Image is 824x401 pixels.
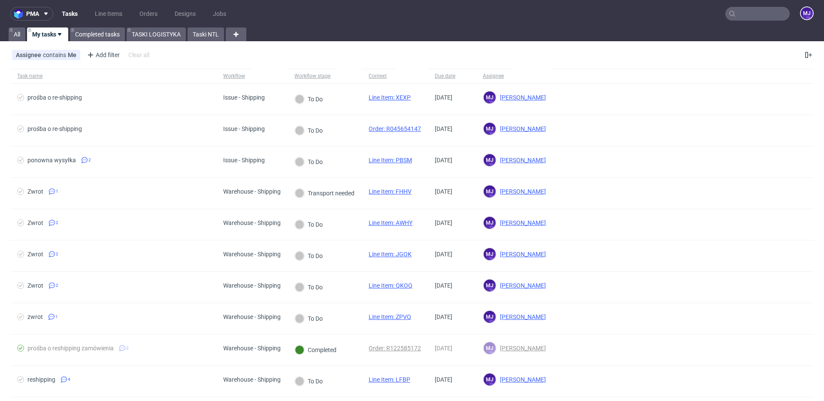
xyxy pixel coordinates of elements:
[295,94,323,104] div: To Do
[56,282,58,289] span: 2
[223,345,281,352] div: Warehouse - Shipping
[27,27,68,41] a: My tasks
[70,27,125,41] a: Completed tasks
[435,219,452,226] span: [DATE]
[369,282,412,289] a: Line Item: QKOQ
[223,73,245,79] div: Workflow
[484,374,496,386] figcaption: MJ
[435,313,452,320] span: [DATE]
[43,52,68,58] span: contains
[27,251,43,258] div: Zwrot
[68,376,70,383] span: 4
[369,73,389,79] div: Context
[56,219,58,226] span: 2
[295,126,323,135] div: To Do
[435,345,452,352] span: [DATE]
[27,376,55,383] div: reshipping
[27,94,82,101] div: prośba o re-shipping
[56,188,58,195] span: 1
[484,279,496,292] figcaption: MJ
[295,314,323,323] div: To Do
[295,157,323,167] div: To Do
[435,251,452,258] span: [DATE]
[435,73,469,80] span: Due date
[369,188,412,195] a: Line Item: FHHV
[497,313,546,320] span: [PERSON_NAME]
[295,220,323,229] div: To Do
[223,94,265,101] div: Issue - Shipping
[14,9,26,19] img: logo
[369,251,412,258] a: Line Item: JGOK
[369,219,412,226] a: Line Item: AWHY
[223,219,281,226] div: Warehouse - Shipping
[27,188,43,195] div: Zwrot
[127,49,151,61] div: Clear all
[16,52,43,58] span: Assignee
[57,7,83,21] a: Tasks
[84,48,121,62] div: Add filter
[295,283,323,292] div: To Do
[27,282,43,289] div: Zwrot
[27,345,114,352] div: prośba o reshipping zamówienia
[26,11,39,17] span: pma
[223,313,281,320] div: Warehouse - Shipping
[223,188,281,195] div: Warehouse - Shipping
[497,125,546,132] span: [PERSON_NAME]
[188,27,224,41] a: Taski NTL
[90,7,127,21] a: Line Items
[27,313,43,320] div: zwrot
[10,7,53,21] button: pma
[223,125,265,132] div: Issue - Shipping
[27,219,43,226] div: Zwrot
[369,94,411,101] a: Line Item: XEXP
[497,188,546,195] span: [PERSON_NAME]
[88,157,91,164] span: 2
[68,52,76,58] div: Me
[223,251,281,258] div: Warehouse - Shipping
[295,345,336,355] div: Completed
[801,7,813,19] figcaption: MJ
[484,185,496,197] figcaption: MJ
[56,251,58,258] span: 2
[435,94,452,101] span: [DATE]
[369,157,412,164] a: Line Item: PBSM
[369,313,411,320] a: Line Item: ZPVQ
[27,157,76,164] div: ponowna wysyłka
[55,313,58,320] span: 1
[497,345,546,352] span: [PERSON_NAME]
[497,157,546,164] span: [PERSON_NAME]
[295,251,323,261] div: To Do
[435,125,452,132] span: [DATE]
[435,188,452,195] span: [DATE]
[484,248,496,260] figcaption: MJ
[294,73,330,79] div: Workflow stage
[497,94,546,101] span: [PERSON_NAME]
[497,219,546,226] span: [PERSON_NAME]
[127,27,186,41] a: TASKI LOGISTYKA
[435,282,452,289] span: [DATE]
[223,157,265,164] div: Issue - Shipping
[369,125,421,132] a: Order: R045654147
[223,376,281,383] div: Warehouse - Shipping
[170,7,201,21] a: Designs
[484,217,496,229] figcaption: MJ
[9,27,25,41] a: All
[484,91,496,103] figcaption: MJ
[208,7,231,21] a: Jobs
[484,311,496,323] figcaption: MJ
[497,251,546,258] span: [PERSON_NAME]
[435,376,452,383] span: [DATE]
[126,345,129,352] span: 2
[223,282,281,289] div: Warehouse - Shipping
[435,157,452,164] span: [DATE]
[497,282,546,289] span: [PERSON_NAME]
[484,123,496,135] figcaption: MJ
[369,376,410,383] a: Line Item: LFBP
[295,377,323,386] div: To Do
[369,345,421,352] a: Order: R122585172
[484,154,496,166] figcaption: MJ
[295,188,354,198] div: Transport needed
[17,73,209,80] span: Task name
[497,376,546,383] span: [PERSON_NAME]
[484,342,496,354] figcaption: MJ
